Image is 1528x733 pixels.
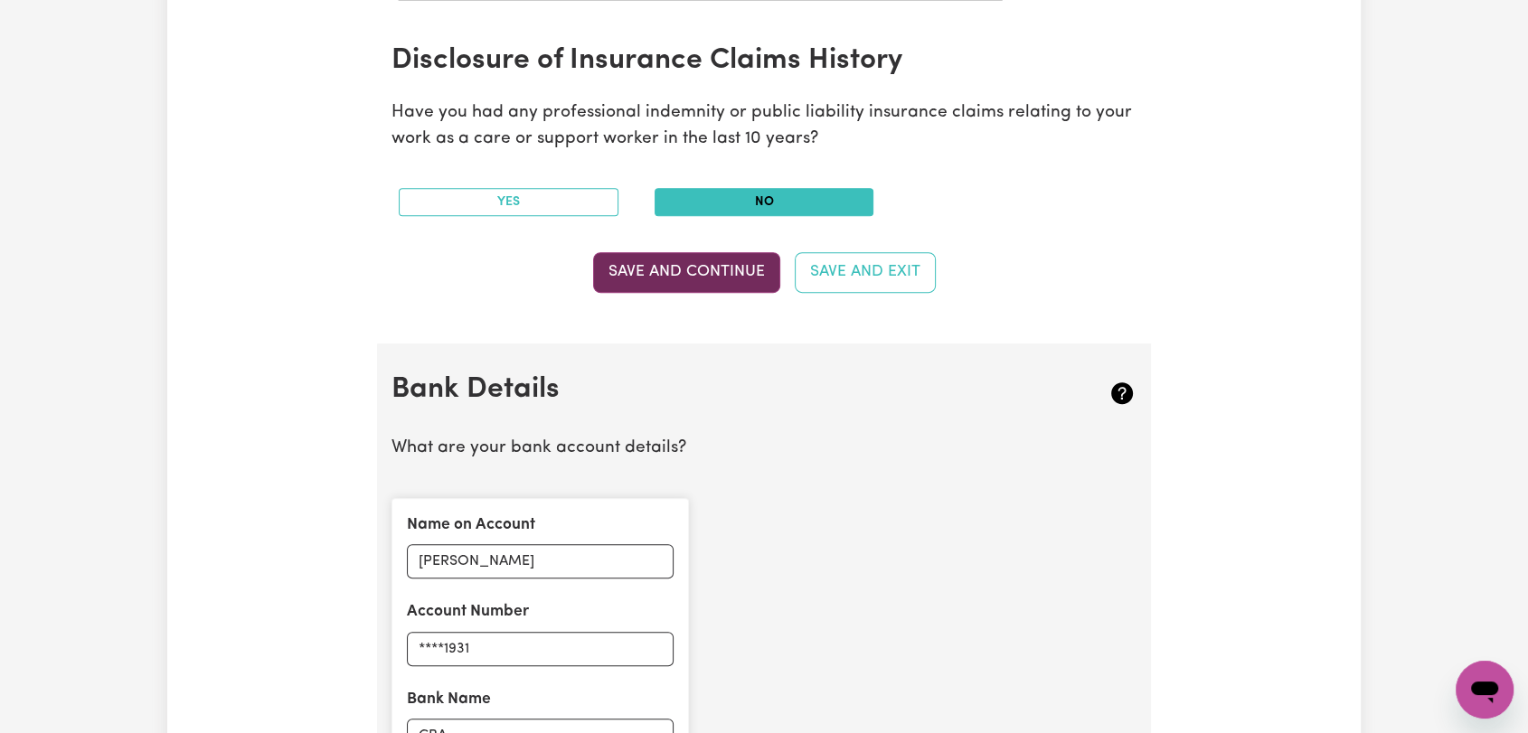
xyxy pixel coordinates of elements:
[593,252,780,292] button: Save and Continue
[391,43,1013,78] h2: Disclosure of Insurance Claims History
[399,188,618,216] button: Yes
[795,252,936,292] button: Save and Exit
[407,600,529,624] label: Account Number
[391,372,1013,407] h2: Bank Details
[391,436,1137,462] p: What are your bank account details?
[391,100,1137,153] p: Have you had any professional indemnity or public liability insurance claims relating to your wor...
[407,632,674,666] input: e.g. 000123456
[407,544,674,578] input: Holly Peers
[407,688,491,711] label: Bank Name
[655,188,874,216] button: No
[407,513,535,537] label: Name on Account
[1456,661,1514,719] iframe: Button to launch messaging window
